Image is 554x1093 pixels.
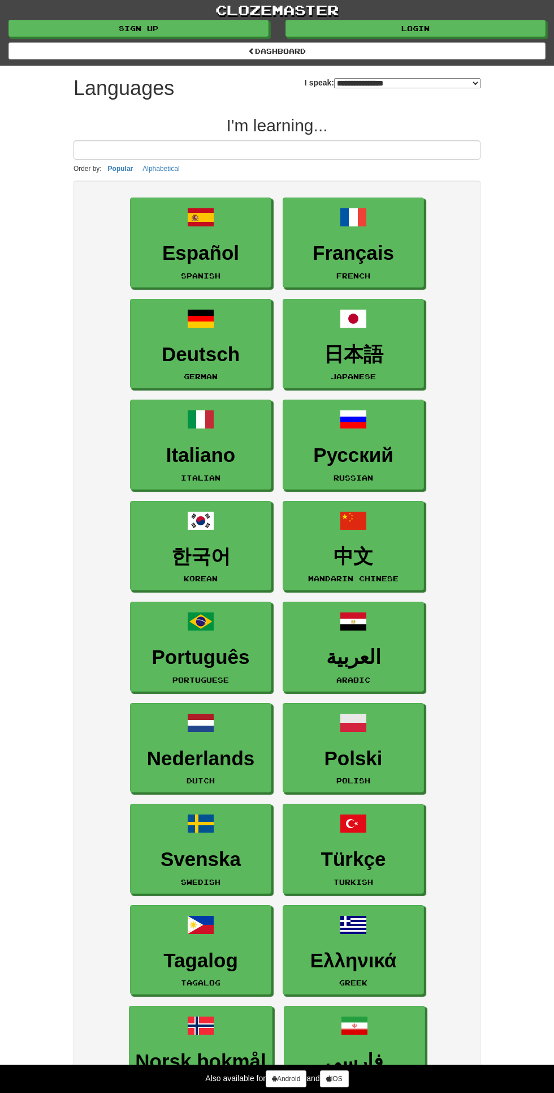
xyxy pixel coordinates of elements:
[289,646,418,668] h3: العربية
[336,777,370,785] small: Polish
[8,20,269,37] a: Sign up
[184,575,218,582] small: Korean
[331,372,376,380] small: Japanese
[289,444,418,466] h3: Русский
[130,602,271,692] a: PortuguêsPortuguese
[73,77,174,100] h1: Languages
[283,299,424,389] a: 日本語Japanese
[187,777,215,785] small: Dutch
[130,905,271,995] a: TagalogTagalog
[305,77,481,88] label: I speak:
[181,979,220,987] small: Tagalog
[136,848,265,871] h3: Svenska
[285,20,546,37] a: Login
[8,42,546,59] a: dashboard
[136,950,265,972] h3: Tagalog
[130,299,271,389] a: DeutschGerman
[283,501,424,591] a: 中文Mandarin Chinese
[266,1070,306,1087] a: Android
[289,344,418,366] h3: 日本語
[283,703,424,793] a: PolskiPolish
[336,676,370,684] small: Arabic
[289,748,418,770] h3: Polski
[136,344,265,366] h3: Deutsch
[136,444,265,466] h3: Italiano
[289,848,418,871] h3: Türkçe
[320,1070,349,1087] a: iOS
[181,272,220,280] small: Spanish
[336,272,370,280] small: French
[339,979,367,987] small: Greek
[283,400,424,490] a: РусскийRussian
[172,676,229,684] small: Portuguese
[308,575,399,582] small: Mandarin Chinese
[136,646,265,668] h3: Português
[289,546,418,568] h3: 中文
[135,1051,266,1073] h3: Norsk bokmål
[334,878,373,886] small: Turkish
[130,400,271,490] a: ItalianoItalian
[181,474,220,482] small: Italian
[130,198,271,288] a: EspañolSpanish
[289,242,418,264] h3: Français
[289,950,418,972] h3: Ελληνικά
[139,162,183,175] button: Alphabetical
[105,162,137,175] button: Popular
[283,905,424,995] a: ΕλληνικάGreek
[136,748,265,770] h3: Nederlands
[73,165,102,173] small: Order by:
[136,242,265,264] h3: Español
[130,703,271,793] a: NederlandsDutch
[181,878,220,886] small: Swedish
[283,602,424,692] a: العربيةArabic
[290,1051,419,1073] h3: فارسی
[73,116,481,135] h2: I'm learning...
[130,804,271,894] a: SvenskaSwedish
[136,546,265,568] h3: 한국어
[334,78,481,88] select: I speak:
[184,372,218,380] small: German
[334,474,373,482] small: Russian
[130,501,271,591] a: 한국어Korean
[283,804,424,894] a: TürkçeTurkish
[283,198,424,288] a: FrançaisFrench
